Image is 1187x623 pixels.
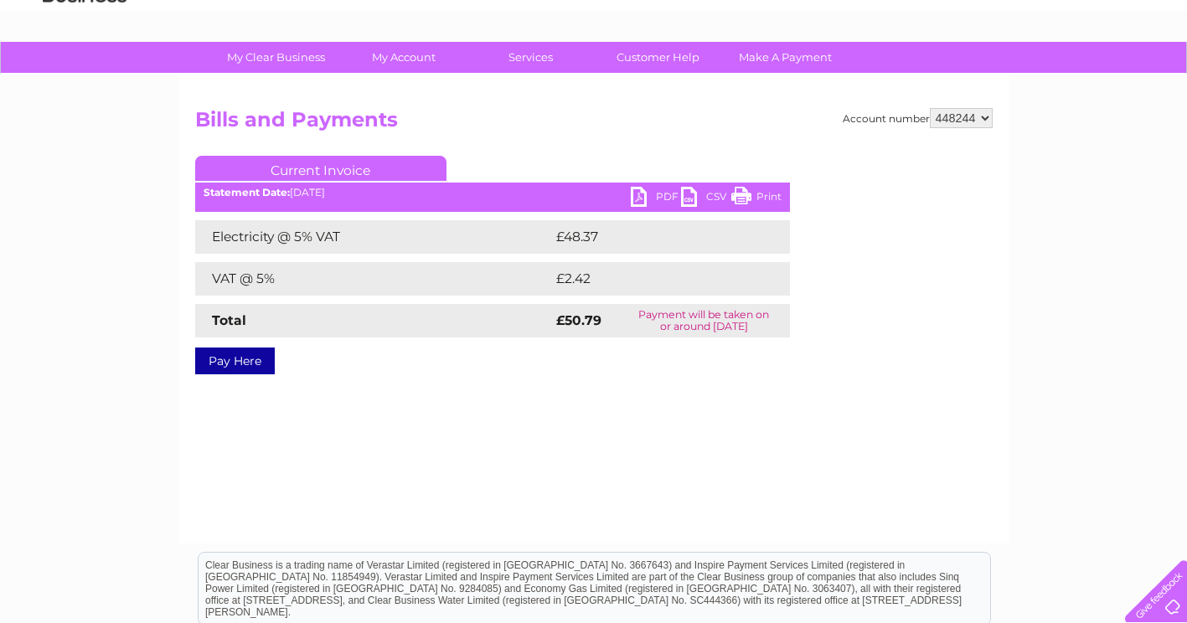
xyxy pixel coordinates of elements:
b: Statement Date: [204,186,290,198]
a: Log out [1132,71,1171,84]
a: Energy [934,71,971,84]
a: CSV [681,187,731,211]
td: Electricity @ 5% VAT [195,220,552,254]
h2: Bills and Payments [195,108,993,140]
strong: Total [212,312,246,328]
div: Account number [843,108,993,128]
td: Payment will be taken on or around [DATE] [618,304,790,337]
a: My Account [334,42,472,73]
img: logo.png [42,44,127,95]
a: Current Invoice [195,156,446,181]
a: Pay Here [195,348,275,374]
a: Blog [1041,71,1066,84]
a: My Clear Business [207,42,345,73]
div: [DATE] [195,187,790,198]
td: £2.42 [552,262,751,296]
a: Make A Payment [716,42,854,73]
a: Customer Help [589,42,727,73]
a: Print [731,187,782,211]
a: 0333 014 3131 [871,8,987,29]
a: Water [892,71,924,84]
a: PDF [631,187,681,211]
a: Services [462,42,600,73]
div: Clear Business is a trading name of Verastar Limited (registered in [GEOGRAPHIC_DATA] No. 3667643... [199,9,990,81]
td: VAT @ 5% [195,262,552,296]
a: Contact [1076,71,1117,84]
td: £48.37 [552,220,756,254]
a: Telecoms [981,71,1031,84]
strong: £50.79 [556,312,601,328]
